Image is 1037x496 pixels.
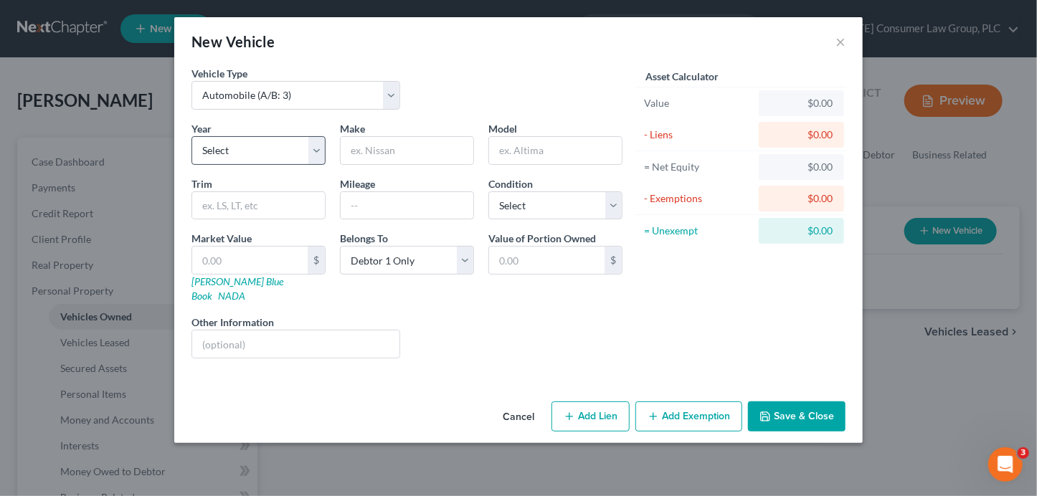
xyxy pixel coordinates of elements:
input: ex. Altima [489,137,622,164]
input: ex. Nissan [341,137,473,164]
button: × [835,33,846,50]
label: Condition [488,176,533,191]
input: 0.00 [192,247,308,274]
span: Belongs To [340,232,388,244]
label: Market Value [191,231,252,246]
div: $0.00 [770,160,833,174]
span: 3 [1018,447,1029,459]
div: New Vehicle [191,32,275,52]
div: $0.00 [770,224,833,238]
button: Add Exemption [635,401,742,431]
input: ex. LS, LT, etc [192,192,325,219]
button: Add Lien [551,401,630,431]
button: Save & Close [748,401,846,431]
div: $0.00 [770,191,833,206]
input: -- [341,192,473,219]
label: Asset Calculator [645,69,719,84]
label: Trim [191,176,212,191]
div: - Exemptions [644,191,752,206]
label: Model [488,121,517,136]
label: Year [191,121,212,136]
label: Mileage [340,176,375,191]
div: $ [605,247,622,274]
a: [PERSON_NAME] Blue Book [191,275,283,302]
div: = Unexempt [644,224,752,238]
label: Other Information [191,315,274,330]
input: (optional) [192,330,399,358]
label: Value of Portion Owned [488,231,596,246]
label: Vehicle Type [191,66,247,81]
div: $0.00 [770,128,833,142]
div: $ [308,247,325,274]
input: 0.00 [489,247,605,274]
iframe: Intercom live chat [988,447,1023,482]
button: Cancel [491,403,546,431]
div: - Liens [644,128,752,142]
div: = Net Equity [644,160,752,174]
div: $0.00 [770,96,833,110]
a: NADA [218,290,245,302]
div: Value [644,96,752,110]
span: Make [340,123,365,135]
